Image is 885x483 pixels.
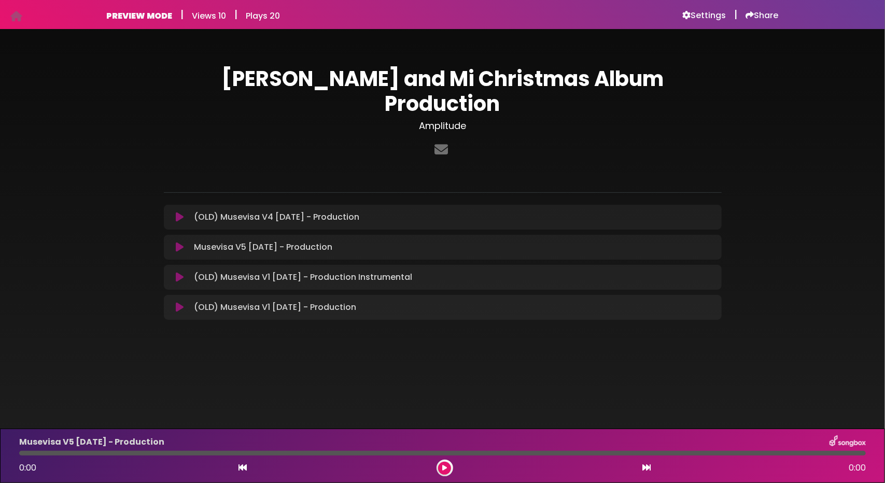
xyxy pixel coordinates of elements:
[746,10,779,21] a: Share
[194,211,359,223] p: (OLD) Musevisa V4 [DATE] - Production
[194,271,412,283] p: (OLD) Musevisa V1 [DATE] - Production Instrumental
[735,8,738,21] h5: |
[164,66,722,116] h1: [PERSON_NAME] and Mi Christmas Album Production
[246,11,280,21] h6: Plays 20
[194,241,332,253] p: Musevisa V5 [DATE] - Production
[107,11,173,21] h6: PREVIEW MODE
[164,120,722,132] h3: Amplitude
[192,11,227,21] h6: Views 10
[683,10,726,21] a: Settings
[235,8,238,21] h5: |
[181,8,184,21] h5: |
[194,301,356,314] p: (OLD) Musevisa V1 [DATE] - Production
